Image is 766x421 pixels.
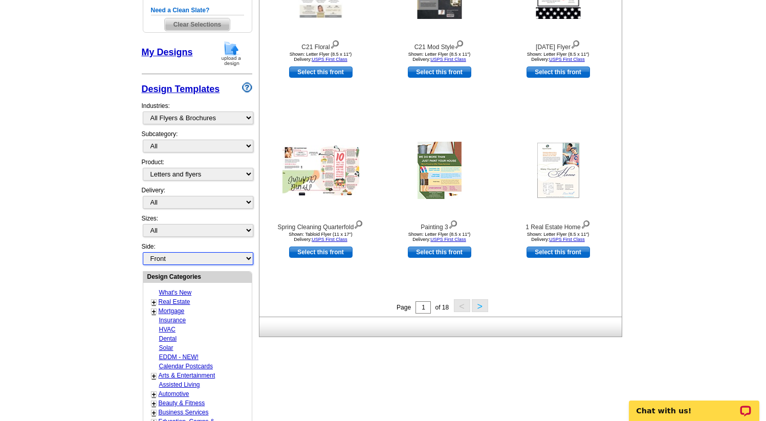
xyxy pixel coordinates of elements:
[159,390,189,397] a: Automotive
[527,247,590,258] a: use this design
[527,67,590,78] a: use this design
[165,18,230,31] span: Clear Selections
[159,307,185,315] a: Mortgage
[536,142,580,199] img: 1 Real Estate Home
[472,299,488,312] button: >
[454,38,464,49] img: view design details
[218,40,245,67] img: upload-design
[435,304,449,311] span: of 18
[383,232,496,242] div: Shown: Letter Flyer (8.5 x 11") Delivery:
[265,52,377,62] div: Shown: Letter Flyer (8.5 x 11") Delivery:
[289,67,353,78] a: use this design
[383,52,496,62] div: Shown: Letter Flyer (8.5 x 11") Delivery:
[159,372,215,379] a: Arts & Entertainment
[159,400,205,407] a: Beauty & Fitness
[152,307,156,316] a: +
[454,299,470,312] button: <
[622,389,766,421] iframe: LiveChat chat widget
[418,142,462,199] img: Painting 3
[159,335,177,342] a: Dental
[142,84,220,94] a: Design Templates
[143,272,252,281] div: Design Categories
[142,242,252,266] div: Side:
[159,326,176,333] a: HVAC
[502,232,615,242] div: Shown: Letter Flyer (8.5 x 11") Delivery:
[152,390,156,398] a: +
[312,237,347,242] a: USPS First Class
[502,38,615,52] div: [DATE] Flyer
[159,317,186,324] a: Insurance
[397,304,411,311] span: Page
[430,237,466,242] a: USPS First Class
[265,38,377,52] div: C21 Floral
[408,247,471,258] a: use this design
[159,363,213,370] a: Calendar Postcards
[152,409,156,417] a: +
[330,38,340,49] img: view design details
[142,186,252,214] div: Delivery:
[383,218,496,232] div: Painting 3
[265,218,377,232] div: Spring Cleaning Quarterfold
[242,82,252,93] img: design-wizard-help-icon.png
[159,409,209,416] a: Business Services
[502,52,615,62] div: Shown: Letter Flyer (8.5 x 11") Delivery:
[142,96,252,129] div: Industries:
[571,38,580,49] img: view design details
[312,57,347,62] a: USPS First Class
[354,218,363,229] img: view design details
[152,372,156,380] a: +
[159,381,200,388] a: Assisted Living
[151,6,244,15] h5: Need a Clean Slate?
[383,38,496,52] div: C21 Mod Style
[159,298,190,305] a: Real Estate
[142,47,193,57] a: My Designs
[581,218,590,229] img: view design details
[152,400,156,408] a: +
[159,344,173,351] a: Solar
[159,353,199,361] a: EDDM - NEW!
[408,67,471,78] a: use this design
[289,247,353,258] a: use this design
[142,129,252,158] div: Subcategory:
[282,145,359,195] img: Spring Cleaning Quarterfold
[430,57,466,62] a: USPS First Class
[549,237,585,242] a: USPS First Class
[142,158,252,186] div: Product:
[502,218,615,232] div: 1 Real Estate Home
[142,214,252,242] div: Sizes:
[152,298,156,306] a: +
[159,289,192,296] a: What's New
[265,232,377,242] div: Shown: Tabloid Flyer (11 x 17") Delivery:
[549,57,585,62] a: USPS First Class
[448,218,458,229] img: view design details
